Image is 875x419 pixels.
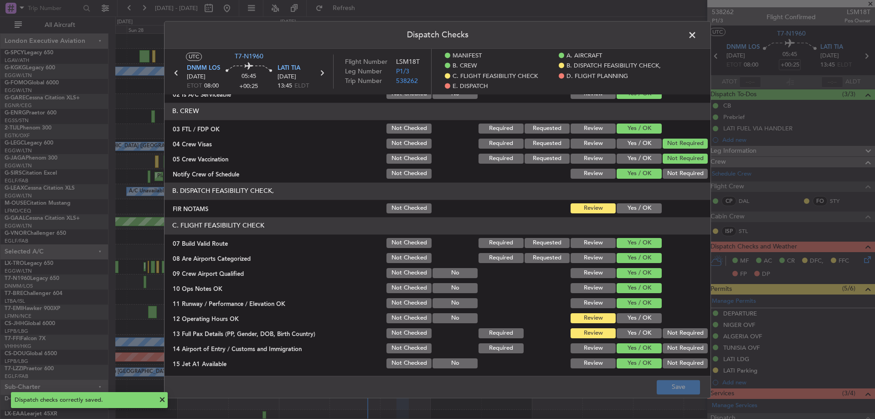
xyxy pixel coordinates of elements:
[663,328,708,338] button: Not Required
[15,396,154,405] div: Dispatch checks correctly saved.
[663,169,708,179] button: Not Required
[663,139,708,149] button: Not Required
[165,21,710,49] header: Dispatch Checks
[663,358,708,368] button: Not Required
[663,154,708,164] button: Not Required
[663,343,708,353] button: Not Required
